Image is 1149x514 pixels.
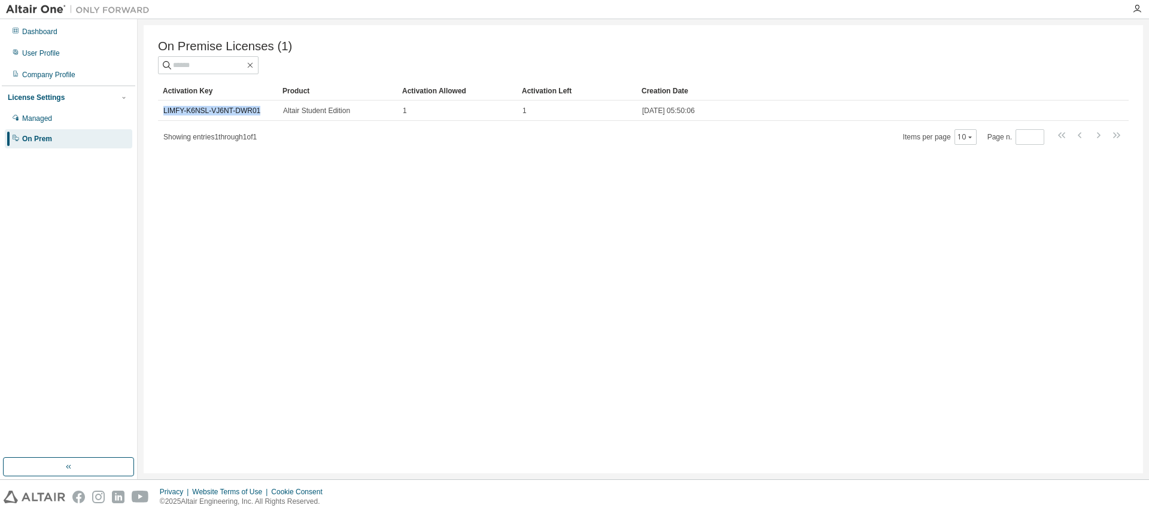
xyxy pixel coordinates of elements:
img: linkedin.svg [112,491,124,503]
div: User Profile [22,48,60,58]
div: Privacy [160,487,192,497]
button: 10 [957,132,974,142]
div: Cookie Consent [271,487,329,497]
div: Activation Key [163,81,273,101]
span: [DATE] 05:50:06 [642,106,695,115]
img: altair_logo.svg [4,491,65,503]
div: Website Terms of Use [192,487,271,497]
span: 1 [522,106,527,115]
span: Page n. [987,129,1044,145]
span: Altair Student Edition [283,106,350,115]
span: 1 [403,106,407,115]
div: Product [282,81,393,101]
div: Company Profile [22,70,75,80]
p: © 2025 Altair Engineering, Inc. All Rights Reserved. [160,497,330,507]
div: On Prem [22,134,52,144]
img: instagram.svg [92,491,105,503]
div: License Settings [8,93,65,102]
span: On Premise Licenses (1) [158,39,292,53]
div: Dashboard [22,27,57,37]
span: Showing entries 1 through 1 of 1 [163,133,257,141]
img: Altair One [6,4,156,16]
img: facebook.svg [72,491,85,503]
a: LIMFY-K6NSL-VJ6NT-DWR01 [163,107,260,115]
div: Activation Allowed [402,81,512,101]
div: Creation Date [642,81,1076,101]
div: Managed [22,114,52,123]
img: youtube.svg [132,491,149,503]
div: Activation Left [522,81,632,101]
span: Items per page [903,129,977,145]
